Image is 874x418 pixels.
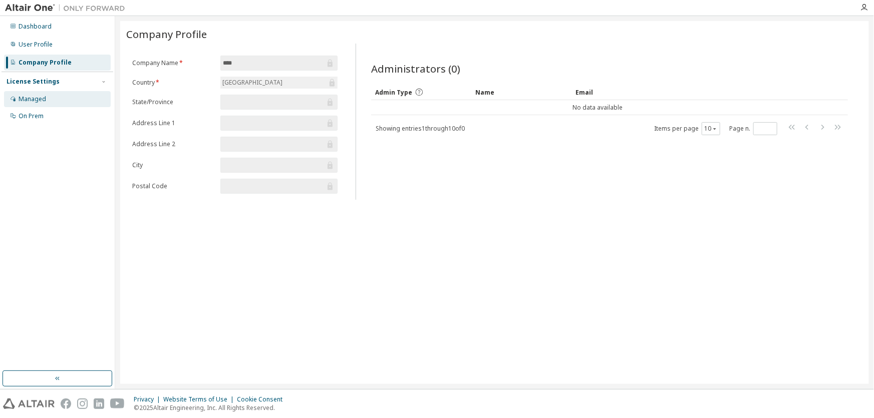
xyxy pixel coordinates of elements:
[19,112,44,120] div: On Prem
[575,84,820,100] div: Email
[19,23,52,31] div: Dashboard
[371,62,460,76] span: Administrators (0)
[221,77,284,88] div: [GEOGRAPHIC_DATA]
[5,3,130,13] img: Altair One
[132,59,214,67] label: Company Name
[126,27,207,41] span: Company Profile
[77,398,88,409] img: instagram.svg
[654,122,720,135] span: Items per page
[132,98,214,106] label: State/Province
[19,95,46,103] div: Managed
[110,398,125,409] img: youtube.svg
[132,140,214,148] label: Address Line 2
[134,403,288,412] p: © 2025 Altair Engineering, Inc. All Rights Reserved.
[3,398,55,409] img: altair_logo.svg
[61,398,71,409] img: facebook.svg
[375,88,412,97] span: Admin Type
[220,77,338,89] div: [GEOGRAPHIC_DATA]
[19,41,53,49] div: User Profile
[163,395,237,403] div: Website Terms of Use
[132,119,214,127] label: Address Line 1
[19,59,72,67] div: Company Profile
[376,124,465,133] span: Showing entries 1 through 10 of 0
[371,100,824,115] td: No data available
[94,398,104,409] img: linkedin.svg
[134,395,163,403] div: Privacy
[729,122,777,135] span: Page n.
[7,78,60,86] div: License Settings
[704,125,718,133] button: 10
[132,79,214,87] label: Country
[475,84,567,100] div: Name
[237,395,288,403] div: Cookie Consent
[132,182,214,190] label: Postal Code
[132,161,214,169] label: City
